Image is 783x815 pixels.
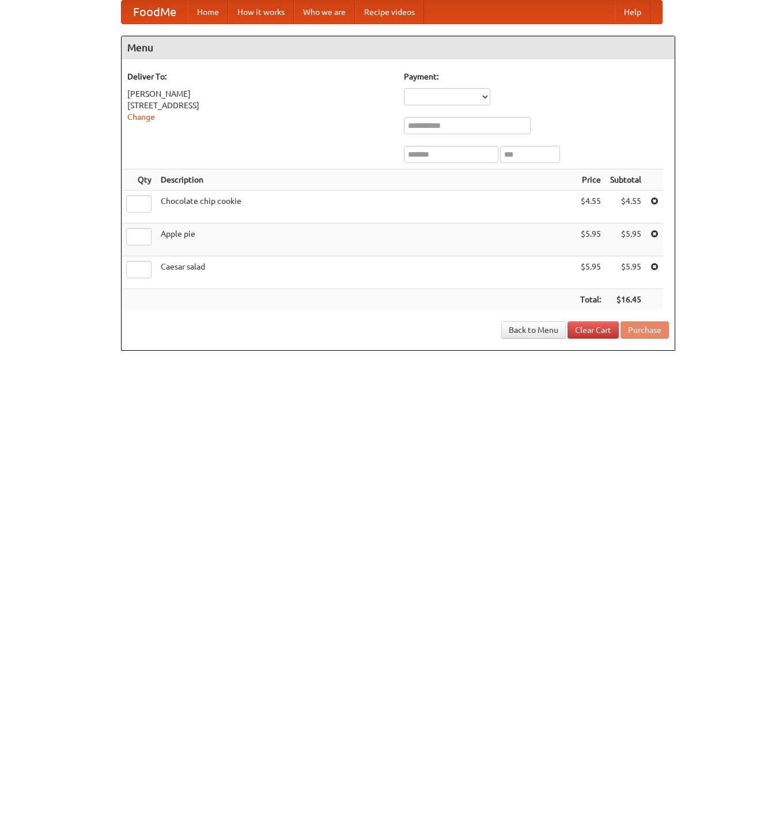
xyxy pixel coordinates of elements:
[576,191,606,223] td: $4.55
[156,256,576,289] td: Caesar salad
[156,223,576,256] td: Apple pie
[127,88,392,100] div: [PERSON_NAME]
[127,112,155,122] a: Change
[606,169,646,191] th: Subtotal
[606,289,646,310] th: $16.45
[576,256,606,289] td: $5.95
[501,321,566,339] a: Back to Menu
[294,1,355,24] a: Who we are
[615,1,650,24] a: Help
[156,169,576,191] th: Description
[127,71,392,82] h5: Deliver To:
[156,191,576,223] td: Chocolate chip cookie
[228,1,294,24] a: How it works
[606,223,646,256] td: $5.95
[621,321,669,339] button: Purchase
[188,1,228,24] a: Home
[568,321,619,339] a: Clear Cart
[576,169,606,191] th: Price
[355,1,424,24] a: Recipe videos
[122,1,188,24] a: FoodMe
[404,71,669,82] h5: Payment:
[576,289,606,310] th: Total:
[576,223,606,256] td: $5.95
[606,256,646,289] td: $5.95
[606,191,646,223] td: $4.55
[127,100,392,111] div: [STREET_ADDRESS]
[122,36,675,59] h4: Menu
[122,169,156,191] th: Qty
